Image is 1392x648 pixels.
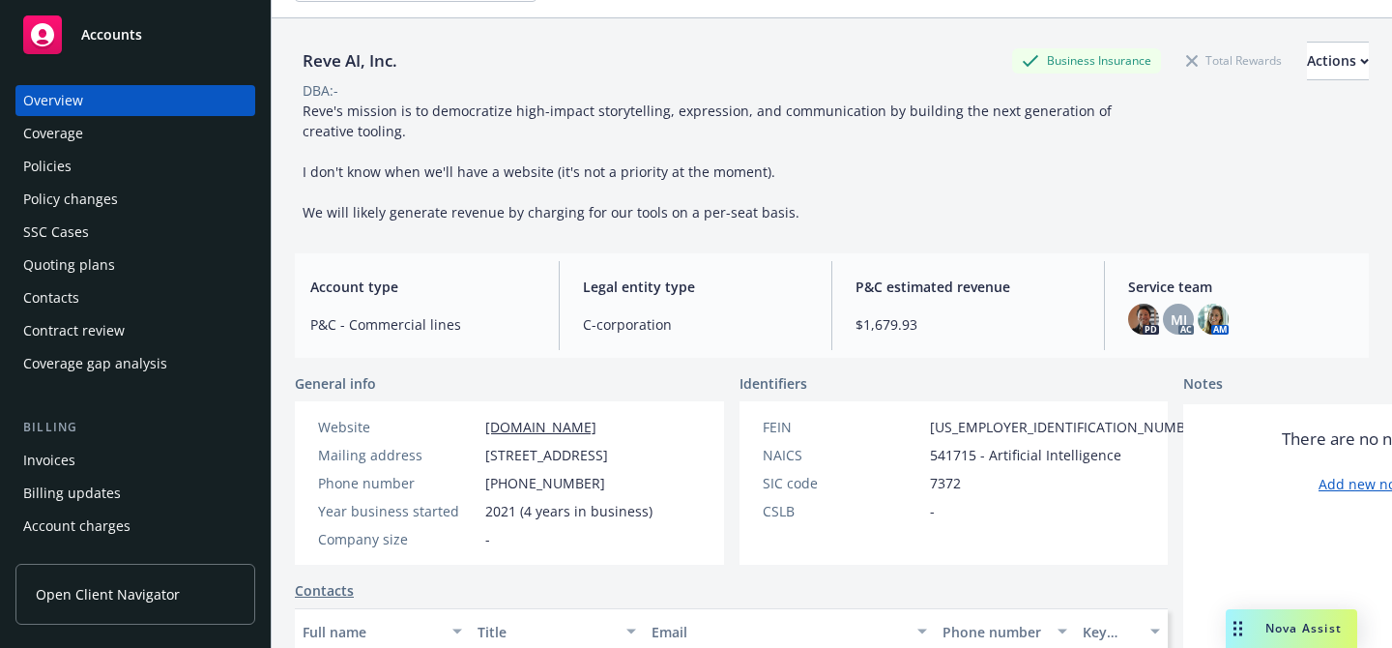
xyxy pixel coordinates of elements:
div: CSLB [763,501,922,521]
span: P&C estimated revenue [855,277,1081,297]
span: [STREET_ADDRESS] [485,445,608,465]
div: NAICS [763,445,922,465]
span: 2021 (4 years in business) [485,501,652,521]
a: Coverage gap analysis [15,348,255,379]
span: Open Client Navigator [36,584,180,604]
div: Website [318,417,478,437]
div: Contract review [23,315,125,346]
a: SSC Cases [15,217,255,248]
div: Business Insurance [1012,48,1161,73]
a: Policies [15,151,255,182]
span: P&C - Commercial lines [310,314,536,335]
span: Identifiers [739,373,807,394]
span: 7372 [930,473,961,493]
div: Quoting plans [23,250,115,280]
div: Coverage gap analysis [23,348,167,379]
span: Legal entity type [583,277,808,297]
div: Overview [23,85,83,116]
div: Year business started [318,501,478,521]
span: General info [295,373,376,394]
div: Actions [1307,43,1369,79]
div: Drag to move [1226,609,1250,648]
span: - [930,501,935,521]
div: DBA: - [303,80,338,101]
div: Key contact [1083,622,1139,642]
span: $1,679.93 [855,314,1081,335]
a: Invoices [15,445,255,476]
div: Phone number [318,473,478,493]
div: Title [478,622,616,642]
div: Full name [303,622,441,642]
div: Account charges [23,511,130,542]
span: C-corporation [583,314,808,335]
div: Reve AI, Inc. [295,48,405,74]
a: Coverage [15,118,255,149]
span: Service team [1128,277,1353,297]
div: Email [652,622,906,642]
div: SSC Cases [23,217,89,248]
div: Installment plans [23,544,136,574]
a: Account charges [15,511,255,542]
span: [PHONE_NUMBER] [485,473,605,493]
a: Billing updates [15,478,255,509]
span: Reve's mission is to democratize high-impact storytelling, expression, and communication by build... [303,102,1116,221]
div: Billing [15,418,255,437]
span: MJ [1171,309,1187,330]
a: Contacts [15,282,255,313]
div: Invoices [23,445,75,476]
div: SIC code [763,473,922,493]
span: Accounts [81,27,142,43]
div: FEIN [763,417,922,437]
a: Quoting plans [15,250,255,280]
a: Overview [15,85,255,116]
div: Policy changes [23,184,118,215]
div: Contacts [23,282,79,313]
button: Nova Assist [1226,609,1357,648]
div: Billing updates [23,478,121,509]
div: Company size [318,529,478,549]
span: Nova Assist [1265,620,1342,636]
span: 541715 - Artificial Intelligence [930,445,1121,465]
button: Actions [1307,42,1369,80]
div: Total Rewards [1176,48,1291,73]
img: photo [1128,304,1159,335]
div: Phone number [942,622,1045,642]
span: Notes [1183,373,1223,397]
div: Mailing address [318,445,478,465]
span: [US_EMPLOYER_IDENTIFICATION_NUMBER] [930,417,1206,437]
a: Contacts [295,580,354,601]
a: Contract review [15,315,255,346]
div: Coverage [23,118,83,149]
div: Policies [23,151,72,182]
span: Account type [310,277,536,297]
a: Accounts [15,8,255,62]
a: Installment plans [15,544,255,574]
a: [DOMAIN_NAME] [485,418,596,436]
a: Policy changes [15,184,255,215]
img: photo [1198,304,1229,335]
span: - [485,529,490,549]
